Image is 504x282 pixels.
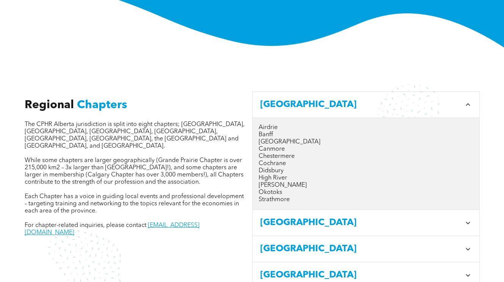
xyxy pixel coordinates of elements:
span: Each Chapter has a voice in guiding local events and professional development – targeting trainin... [25,194,244,214]
p: [PERSON_NAME] [259,182,473,189]
span: [GEOGRAPHIC_DATA] [260,242,461,256]
p: Cochrane [259,160,473,167]
p: Banff [259,131,473,139]
p: Okotoks [259,189,473,196]
span: [GEOGRAPHIC_DATA] [260,268,461,282]
span: [GEOGRAPHIC_DATA] [260,98,461,112]
span: [GEOGRAPHIC_DATA] [260,216,461,230]
span: While some chapters are larger geographically (Grande Prairie Chapter is over 215,000 km2 – 3x la... [25,158,243,185]
p: Strathmore [259,196,473,203]
p: Didsbury [259,167,473,175]
p: Airdrie [259,124,473,131]
span: Regional [25,99,74,111]
p: Canmore [259,146,473,153]
p: [GEOGRAPHIC_DATA] [259,139,473,146]
p: High River [259,175,473,182]
p: Chestermere [259,153,473,160]
span: Chapters [77,99,127,111]
span: The CPHR Alberta jurisdiction is split into eight chapters; [GEOGRAPHIC_DATA], [GEOGRAPHIC_DATA],... [25,121,245,149]
span: For chapter-related inquiries, please contact [25,222,146,228]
